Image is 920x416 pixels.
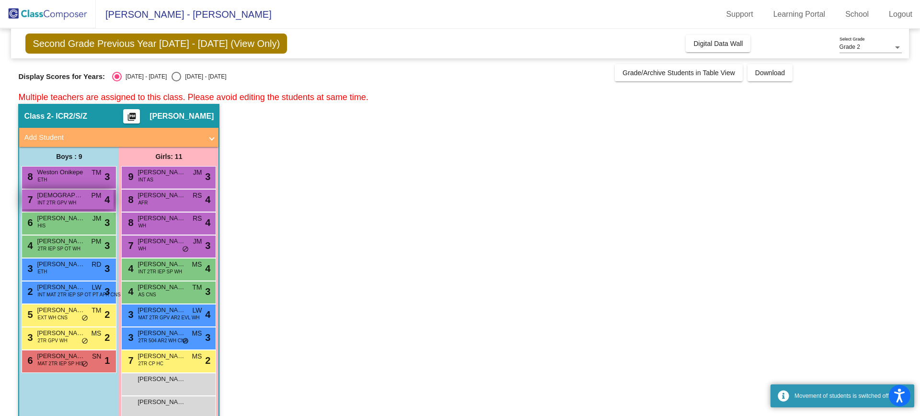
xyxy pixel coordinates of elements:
[91,328,101,338] span: MS
[138,374,185,384] span: [PERSON_NAME]
[192,259,202,270] span: MS
[138,291,156,298] span: AS CNS
[25,240,33,251] span: 4
[25,34,287,54] span: Second Grade Previous Year [DATE] - [DATE] (View Only)
[81,315,88,322] span: do_not_disturb_alt
[126,355,133,366] span: 7
[91,236,101,247] span: PM
[794,392,907,400] div: Movement of students is switched off
[37,222,46,229] span: HIS
[182,337,189,345] span: do_not_disturb_alt
[138,282,185,292] span: [PERSON_NAME]
[192,282,202,292] span: TM
[126,217,133,228] span: 8
[126,194,133,205] span: 8
[37,282,85,292] span: [PERSON_NAME]
[25,194,33,205] span: 7
[126,240,133,251] span: 7
[37,268,47,275] span: ETH
[37,214,85,223] span: [PERSON_NAME]
[205,215,210,230] span: 4
[19,147,119,166] div: Boys : 9
[182,246,189,253] span: do_not_disturb_alt
[126,263,133,274] span: 4
[138,360,163,367] span: 2TR CP HC
[25,309,33,320] span: 5
[138,328,185,338] span: [PERSON_NAME]
[205,169,210,184] span: 3
[138,268,182,275] span: INT 2TR IEP SP WH
[138,314,199,321] span: MAT 2TR GPV AR2 EVL WH
[138,397,185,407] span: [PERSON_NAME]
[622,69,735,77] span: Grade/Archive Students in Table View
[693,40,743,47] span: Digital Data Wall
[205,330,210,345] span: 3
[138,245,146,252] span: WH
[25,355,33,366] span: 6
[719,7,761,22] a: Support
[138,191,185,200] span: [PERSON_NAME]
[37,314,68,321] span: EXT WH CNS
[104,215,110,230] span: 3
[37,337,67,344] span: 2TR GPV WH
[92,259,101,270] span: RD
[193,236,202,247] span: JM
[25,332,33,343] span: 3
[37,259,85,269] span: [PERSON_NAME]
[192,328,202,338] span: MS
[104,353,110,368] span: 1
[104,238,110,253] span: 3
[104,169,110,184] span: 3
[92,305,101,315] span: TM
[19,128,218,147] mat-expansion-panel-header: Add Student
[25,217,33,228] span: 6
[37,236,85,246] span: [PERSON_NAME]
[37,291,120,298] span: INT MAT 2TR IEP SP OT PT AFR CNS
[104,330,110,345] span: 2
[37,176,47,183] span: ETH
[205,307,210,322] span: 4
[193,214,202,224] span: RS
[122,72,167,81] div: [DATE] - [DATE]
[126,112,138,125] mat-icon: picture_as_pdf
[24,112,51,121] span: Class 2
[205,261,210,276] span: 4
[747,64,793,81] button: Download
[126,286,133,297] span: 4
[25,286,33,297] span: 2
[92,351,101,361] span: SN
[24,132,202,143] mat-panel-title: Add Student
[119,147,218,166] div: Girls: 11
[138,214,185,223] span: [PERSON_NAME][MEDICAL_DATA]
[81,337,88,345] span: do_not_disturb_alt
[755,69,785,77] span: Download
[192,351,202,361] span: MS
[18,92,368,102] span: Multiple teachers are assigned to this class. Please avoid editing the students at same time.
[138,337,187,344] span: 2TR 504 AR2 WH CNS
[104,284,110,299] span: 3
[37,199,76,206] span: INT 2TR GPV WH
[766,7,833,22] a: Learning Portal
[92,168,101,178] span: TM
[138,305,185,315] span: [PERSON_NAME]
[205,238,210,253] span: 3
[51,112,87,121] span: - ICR2/S/Z
[112,72,226,81] mat-radio-group: Select an option
[91,191,101,201] span: PM
[37,191,85,200] span: [DEMOGRAPHIC_DATA][PERSON_NAME]
[138,199,148,206] span: AFR
[104,192,110,207] span: 4
[839,44,860,50] span: Grade 2
[37,305,85,315] span: [PERSON_NAME]
[37,328,85,338] span: [PERSON_NAME]
[18,72,105,81] span: Display Scores for Years:
[193,191,202,201] span: RS
[92,214,102,224] span: JM
[138,222,146,229] span: WH
[37,360,83,367] span: MAT 2TR IEP SP HIS
[138,236,185,246] span: [PERSON_NAME]
[205,353,210,368] span: 2
[193,168,202,178] span: JM
[25,263,33,274] span: 3
[104,261,110,276] span: 3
